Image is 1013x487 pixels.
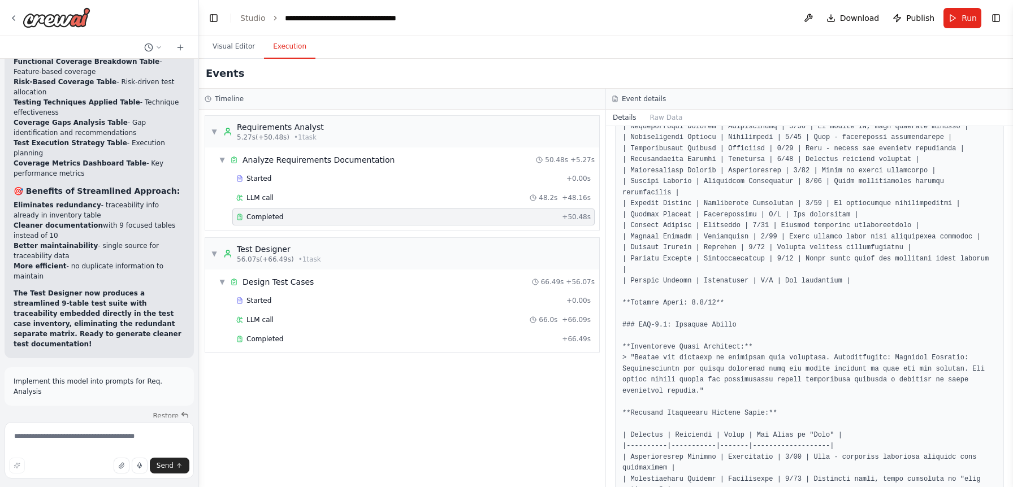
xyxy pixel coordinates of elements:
[14,221,103,229] strong: Cleaner documentation
[246,334,283,343] span: Completed
[150,458,189,473] button: Send
[246,315,274,324] span: LLM call
[14,220,185,241] li: with 9 focused tables instead of 10
[294,133,317,142] span: • 1 task
[606,110,643,125] button: Details
[943,8,981,28] button: Run
[298,255,321,264] span: • 1 task
[14,186,180,195] strong: 🎯 Benefits of Streamlined Approach:
[566,296,591,305] span: + 0.00s
[14,262,67,270] strong: More efficient
[204,35,264,59] button: Visual Editor
[14,158,185,179] li: - Key performance metrics
[14,56,185,77] li: - Feature-based coverage
[237,255,294,264] span: 56.07s (+66.49s)
[562,315,591,324] span: + 66.09s
[566,174,591,183] span: + 0.00s
[562,212,591,221] span: + 50.48s
[14,159,146,167] strong: Coverage Metrics Dashboard Table
[246,193,274,202] span: LLM call
[539,193,557,202] span: 48.2s
[240,12,412,24] nav: breadcrumb
[246,296,271,305] span: Started
[962,12,977,24] span: Run
[14,139,127,147] strong: Test Execution Strategy Table
[264,35,315,59] button: Execution
[240,14,266,23] a: Studio
[215,94,244,103] h3: Timeline
[541,277,564,286] span: 66.49s
[14,119,128,127] strong: Coverage Gaps Analysis Table
[562,193,591,202] span: + 48.16s
[539,315,557,324] span: 66.0s
[622,94,666,103] h3: Event details
[545,155,568,164] span: 50.48s
[14,201,101,209] strong: Eliminates redundancy
[14,78,116,86] strong: Risk-Based Coverage Table
[148,408,194,424] button: Restore
[906,12,934,24] span: Publish
[157,461,174,470] span: Send
[237,244,321,255] div: Test Designer
[14,376,185,397] p: Implement this model into prompts for Req. Analysis
[219,277,226,286] span: ▼
[562,334,591,343] span: + 66.49s
[14,200,185,220] li: - traceability info already in inventory table
[14,241,185,261] li: - single source for traceability data
[14,242,98,250] strong: Better maintainability
[243,154,395,166] span: Analyze Requirements Documentation
[246,212,283,221] span: Completed
[206,66,244,81] h2: Events
[566,277,595,286] span: + 56.07s
[14,289,181,348] strong: The Test Designer now produces a streamlined 9-table test suite with traceability embedded direct...
[219,155,226,164] span: ▼
[114,458,129,473] button: Upload files
[171,41,189,54] button: Start a new chat
[14,118,185,138] li: - Gap identification and recommendations
[211,127,218,136] span: ▼
[888,8,939,28] button: Publish
[206,10,222,26] button: Hide left sidebar
[211,249,218,258] span: ▼
[14,261,185,281] li: - no duplicate information to maintain
[237,133,289,142] span: 5.27s (+50.48s)
[132,458,148,473] button: Click to speak your automation idea
[246,174,271,183] span: Started
[14,97,185,118] li: - Technique effectiveness
[988,10,1004,26] button: Show right sidebar
[9,458,25,473] button: Improve this prompt
[14,138,185,158] li: - Execution planning
[14,58,159,66] strong: Functional Coverage Breakdown Table
[14,98,140,106] strong: Testing Techniques Applied Table
[140,41,167,54] button: Switch to previous chat
[643,110,690,125] button: Raw Data
[822,8,884,28] button: Download
[840,12,880,24] span: Download
[570,155,595,164] span: + 5.27s
[243,276,314,288] span: Design Test Cases
[23,7,90,28] img: Logo
[237,121,324,133] div: Requirements Analyst
[14,77,185,97] li: - Risk-driven test allocation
